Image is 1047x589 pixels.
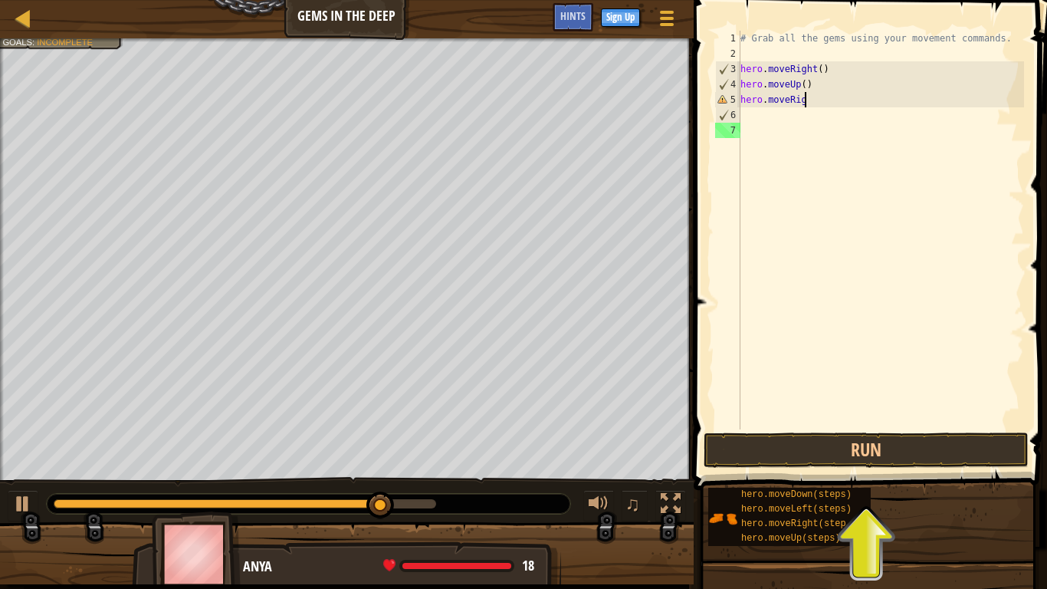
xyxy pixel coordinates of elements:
[741,504,852,515] span: hero.moveLeft(steps)
[716,107,740,123] div: 6
[715,46,740,61] div: 2
[648,3,686,39] button: Show game menu
[715,92,740,107] div: 5
[704,433,1029,468] button: Run
[708,504,737,533] img: portrait.png
[622,490,648,522] button: ♫
[243,557,546,577] div: Anya
[625,492,640,515] span: ♫
[601,8,640,27] button: Sign Up
[715,31,740,46] div: 1
[715,123,740,138] div: 7
[560,8,586,23] span: Hints
[655,490,686,522] button: Toggle fullscreen
[741,489,852,500] span: hero.moveDown(steps)
[8,490,38,522] button: Ctrl + P: Play
[522,556,534,575] span: 18
[741,518,857,529] span: hero.moveRight(steps)
[716,77,740,92] div: 4
[741,533,841,544] span: hero.moveUp(steps)
[383,559,534,573] div: health: 18 / 18
[583,490,614,522] button: Adjust volume
[716,61,740,77] div: 3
